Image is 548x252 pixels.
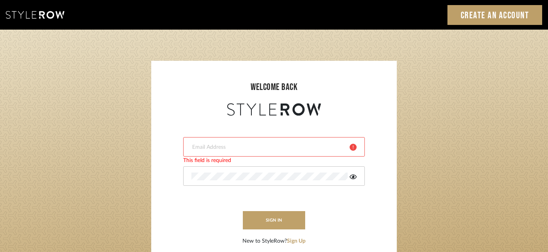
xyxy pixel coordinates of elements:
div: welcome back [159,80,389,94]
a: Create an Account [447,5,543,25]
div: New to StyleRow? [242,237,306,245]
div: This field is required [183,157,365,165]
button: Sign Up [287,237,306,245]
button: sign in [243,211,305,229]
input: Email Address [191,143,344,151]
